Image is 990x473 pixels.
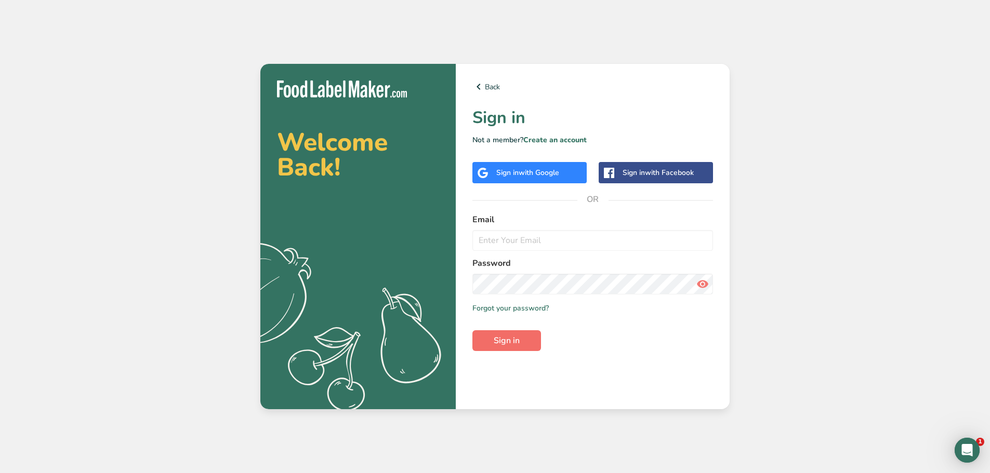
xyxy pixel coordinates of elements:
[472,257,713,269] label: Password
[519,168,559,178] span: with Google
[472,330,541,351] button: Sign in
[955,438,980,463] div: Open Intercom Messenger
[976,438,984,446] span: 1
[494,334,520,347] span: Sign in
[645,168,694,178] span: with Facebook
[472,303,549,314] a: Forgot your password?
[277,80,407,98] img: Food Label Maker
[523,135,587,145] a: Create an account
[472,105,713,130] h1: Sign in
[496,167,559,178] div: Sign in
[472,134,713,145] p: Not a member?
[472,230,713,251] input: Enter Your Email
[623,167,694,178] div: Sign in
[472,213,713,226] label: Email
[277,130,439,180] h2: Welcome Back!
[577,184,609,215] span: OR
[472,80,713,93] a: Back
